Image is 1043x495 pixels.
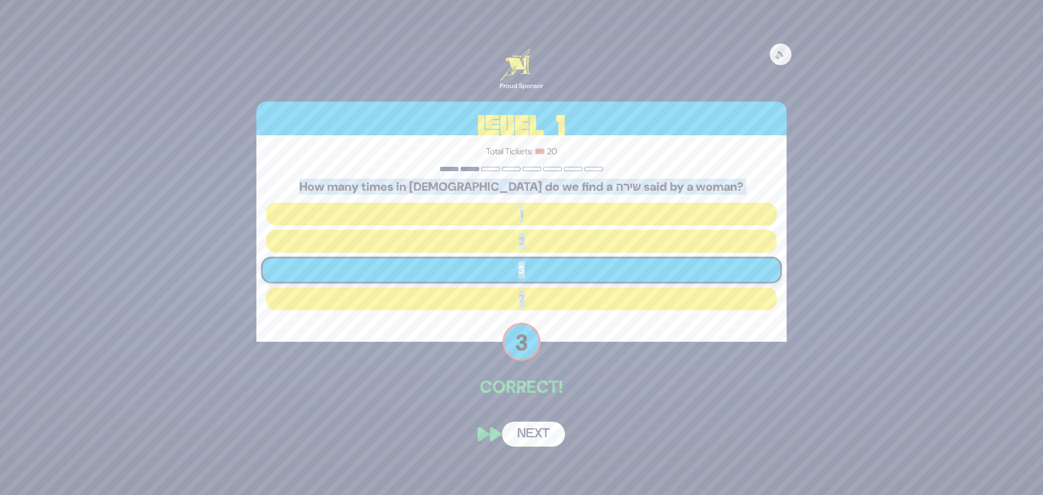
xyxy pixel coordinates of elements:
[266,145,777,158] p: Total Tickets: 🎟️ 20
[770,43,791,65] button: 🔊
[266,180,777,194] h5: How many times in [DEMOGRAPHIC_DATA] do we find a שירה said by a woman?
[266,203,777,225] button: 1
[256,102,787,151] h3: Level 1
[256,374,787,400] p: Correct!
[266,287,777,310] button: 7
[500,48,531,81] img: Artscroll
[502,422,565,447] button: Next
[500,81,543,91] div: Proud Sponsor
[266,230,777,253] button: 2
[261,257,782,284] button: 3
[502,323,541,361] p: 3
